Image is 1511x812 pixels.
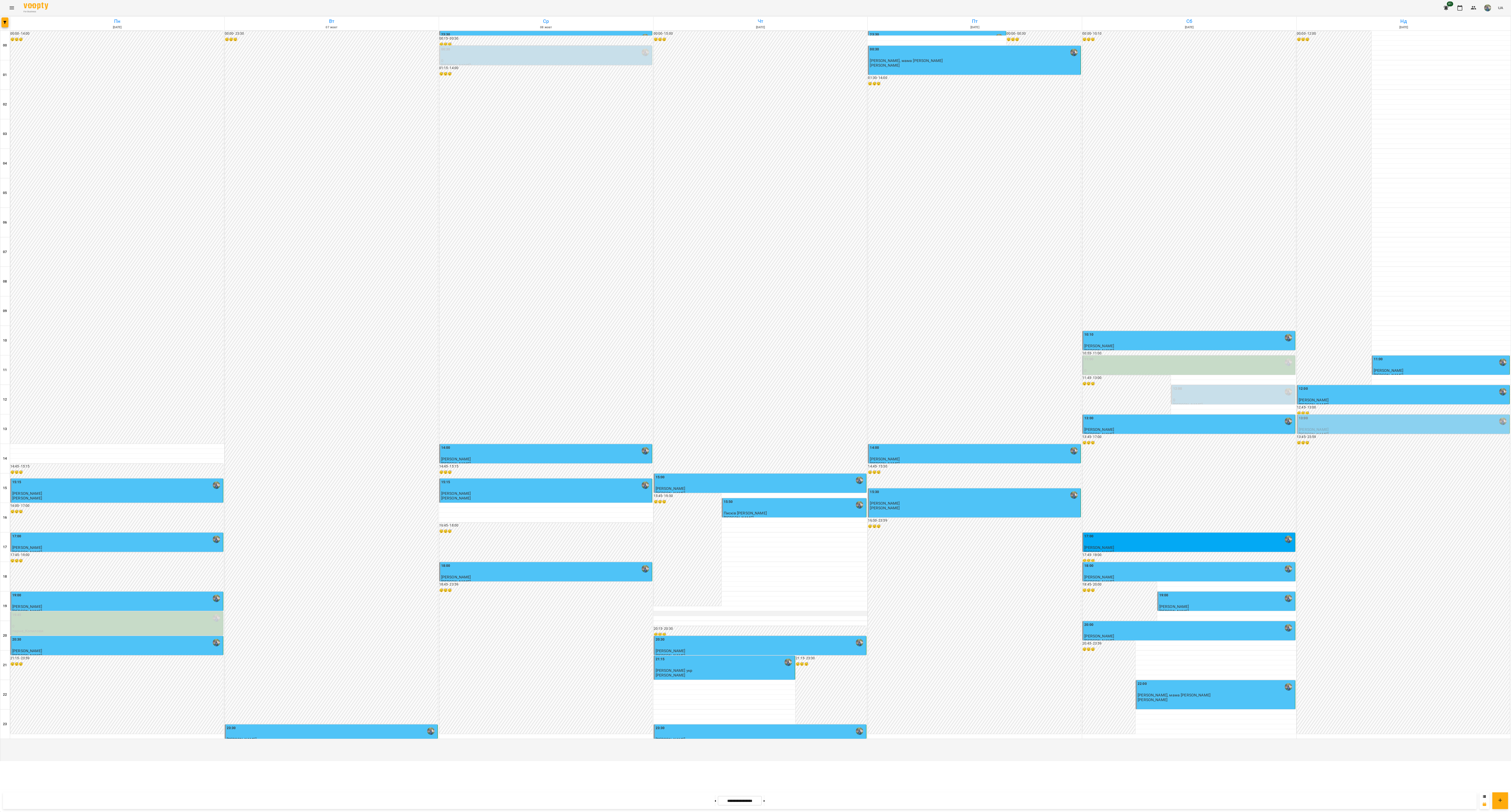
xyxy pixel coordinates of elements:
label: 19:00 [12,593,21,598]
img: Оладько Марія [1070,49,1078,56]
img: Оладько Марія [1285,359,1292,366]
span: [PERSON_NAME] [1299,427,1329,432]
h6: 😴😴😴 [10,509,223,514]
h6: 04 [3,161,7,166]
h6: 😴😴😴 [1082,647,1135,652]
div: Оладько Марія [642,49,649,56]
img: Voopty Logo [24,2,48,10]
h6: 11 [3,367,7,373]
span: [PERSON_NAME] [12,491,42,496]
img: Оладько Марія [785,659,792,666]
h6: 21 [3,662,7,668]
h6: 😴😴😴 [796,662,866,667]
div: Оладько Марія [996,34,1003,41]
div: Оладько Марія [213,614,220,622]
img: Оладько Марія [1499,388,1507,395]
label: 00:30 [441,47,450,52]
p: [PERSON_NAME] [12,653,42,658]
img: Оладько Марія [213,481,220,489]
span: For Business [24,10,48,13]
h6: 16 [3,515,7,520]
h6: 😴😴😴 [1297,440,1510,446]
img: Оладько Марія [1285,565,1292,572]
h6: 03 [3,131,7,137]
h6: 07 [3,249,7,255]
label: 20:30 [12,637,21,642]
span: [PERSON_NAME] [656,486,685,491]
p: парне_Копилови [1084,373,1115,377]
span: [PERSON_NAME] [656,648,685,653]
h6: Пн [11,17,224,25]
label: 21:15 [656,657,665,662]
label: 00:30 [870,47,879,52]
img: Оладько Марія [856,727,863,735]
h6: 😴😴😴 [439,470,652,475]
h6: 05 [3,190,7,196]
h6: 😴😴😴 [1007,37,1081,42]
p: 0 [12,624,222,628]
label: 18:00 [441,563,450,569]
label: 10:10 [1084,332,1093,337]
h6: Пт [868,17,1081,25]
label: 12:00 [1173,386,1182,391]
h6: 😴😴😴 [868,81,1081,87]
p: 0 [1173,398,1294,402]
img: Оладько Марія [856,639,863,646]
div: Оладько Марія [642,34,649,41]
img: Оладько Марія [856,501,863,509]
label: 19:00 [1159,593,1168,598]
div: Оладько Марія [213,639,220,646]
h6: 11:45 - 13:00 [1082,375,1170,381]
h6: 😴😴😴 [10,662,223,667]
label: 15:00 [656,475,665,480]
h6: 😴😴😴 [1082,37,1295,42]
span: Писків [PERSON_NAME] [724,511,767,515]
h6: 00:00 - 00:30 [1007,31,1081,36]
img: Оладько Марія [213,595,220,602]
label: 14:00 [870,445,879,451]
h6: 21:15 - 23:59 [10,656,223,661]
span: [PERSON_NAME] [441,457,471,461]
h6: Ср [440,17,652,25]
h6: 😴😴😴 [1297,411,1510,416]
p: [PERSON_NAME] [1084,550,1114,554]
h6: 😴😴😴 [10,470,223,475]
label: 20:30 [656,637,665,642]
h6: 16:30 - 23:59 [868,518,1081,523]
label: 12:00 [1299,386,1308,391]
div: Оладько Марія [1285,418,1292,425]
img: Оладько Марія [1070,491,1078,499]
h6: 😴😴😴 [654,632,867,637]
div: Оладько Марія [856,477,863,484]
img: Оладько Марія [1285,536,1292,543]
h6: 00:00 - 12:00 [1297,31,1371,36]
p: [PERSON_NAME] [1374,373,1404,377]
div: Оладько Марія [213,536,220,543]
p: [PERSON_NAME] [441,462,471,466]
h6: 13:45 - 23:59 [1297,434,1510,440]
span: [PERSON_NAME] [441,575,471,579]
label: 17:00 [12,534,21,539]
h6: 😴😴😴 [439,588,652,593]
h6: 20:45 - 23:59 [1082,641,1135,646]
h6: 17 [3,544,7,550]
span: [PERSON_NAME] [656,737,685,742]
h6: 08 [3,279,7,284]
p: [PERSON_NAME] [1084,348,1114,353]
img: Оладько Марія [1285,624,1292,632]
h6: Нд [1297,17,1510,25]
h6: 08 жовт [440,25,652,30]
label: 11:00 [1374,357,1383,362]
p: [PERSON_NAME] [12,609,42,613]
span: [PERSON_NAME] [1084,575,1114,579]
h6: 16:00 - 17:00 [10,503,223,509]
h6: 15 [3,485,7,491]
h6: 😴😴😴 [654,499,721,505]
p: [PERSON_NAME] [12,496,42,500]
h6: 18:45 - 23:59 [439,582,652,587]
